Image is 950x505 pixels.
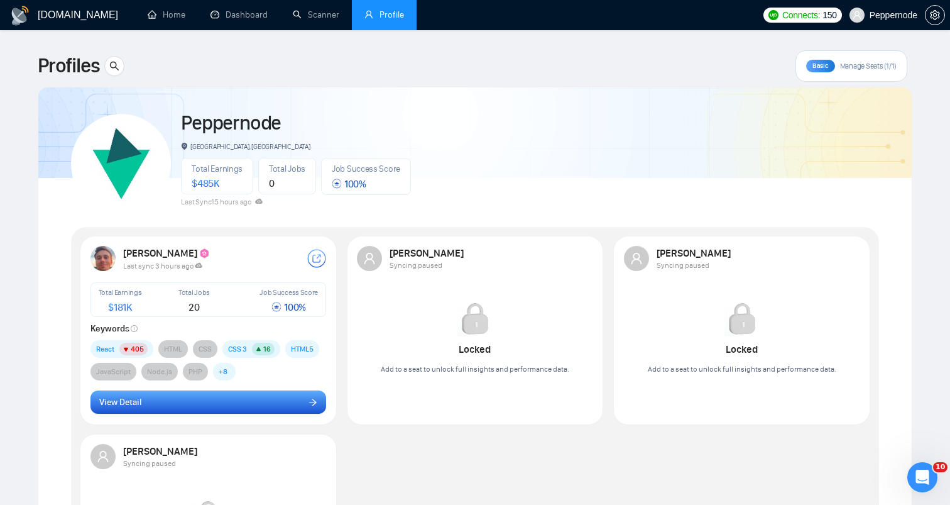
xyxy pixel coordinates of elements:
button: View Detailarrow-right [90,391,327,414]
img: Locked [457,301,493,336]
span: React [96,343,114,355]
span: 10 [933,462,947,472]
span: + 8 [219,365,227,378]
strong: Locked [726,343,758,355]
span: user [630,252,643,265]
span: $ 181K [108,301,132,313]
span: Profile [379,9,404,20]
span: Basic [812,62,829,70]
a: dashboardDashboard [210,9,268,20]
span: Job Success Score [332,164,400,174]
span: Manage Seats (1/1) [840,61,897,71]
strong: Keywords [90,323,138,334]
span: Last Sync 15 hours ago [181,197,262,206]
span: Total Earnings [192,164,243,174]
span: Profiles [38,51,99,81]
img: logo [10,6,30,26]
span: 405 [131,345,144,353]
span: Total Jobs [178,288,210,297]
span: setting [925,10,944,20]
span: environment [181,143,188,150]
strong: [PERSON_NAME] [657,247,733,259]
span: user [363,252,376,265]
span: Syncing paused [123,459,176,468]
img: Peppernode [77,119,165,208]
span: 100 % [332,178,366,190]
button: search [104,56,124,76]
span: user [853,11,861,19]
span: [GEOGRAPHIC_DATA], [GEOGRAPHIC_DATA] [181,142,310,151]
span: Total Earnings [99,288,142,297]
span: View Detail [99,396,141,409]
img: USER [90,246,116,271]
span: CSS 3 [228,343,247,355]
span: CSS [199,343,212,355]
span: JavaScript [96,365,131,378]
span: info-circle [131,325,138,332]
strong: [PERSON_NAME] [390,247,466,259]
a: Peppernode [181,111,281,135]
strong: [PERSON_NAME] [123,445,199,457]
span: HTML5 [291,343,314,355]
a: searchScanner [293,9,339,20]
a: homeHome [148,9,185,20]
button: setting [925,5,945,25]
span: Node.js [147,365,172,378]
span: user [97,450,109,463]
iframe: Intercom live chat [907,462,937,492]
span: Add to a seat to unlock full insights and performance data. [648,365,836,374]
span: Job Success Score [259,288,318,297]
span: user [364,10,373,19]
img: Locked [724,301,760,336]
strong: [PERSON_NAME] [123,247,210,259]
span: 150 [822,8,836,22]
span: Syncing paused [657,261,709,270]
span: Syncing paused [390,261,442,270]
strong: Locked [459,343,491,355]
span: search [105,61,124,71]
span: Connects: [782,8,820,22]
span: arrow-right [308,397,317,406]
span: Last sync 3 hours ago [123,262,203,270]
img: upwork-logo.png [768,10,778,20]
span: HTML [164,343,182,355]
span: 20 [188,301,199,313]
span: 0 [269,177,275,189]
a: setting [925,10,945,20]
span: 100 % [271,301,306,313]
img: top_rated_plus [199,248,210,260]
span: $ 485K [192,177,219,189]
span: 16 [263,345,271,353]
span: PHP [188,365,202,378]
span: Add to a seat to unlock full insights and performance data. [381,365,569,374]
span: Total Jobs [269,164,305,174]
